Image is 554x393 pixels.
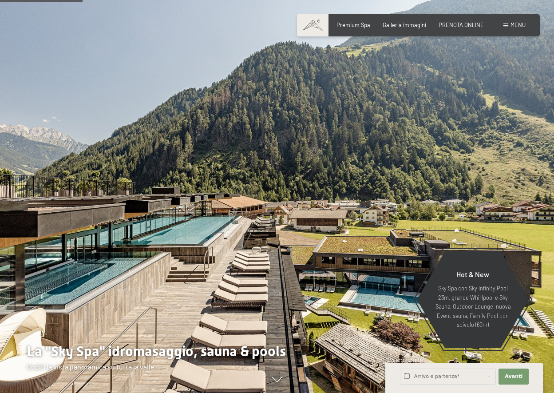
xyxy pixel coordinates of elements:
[510,21,526,28] span: Menu
[416,251,529,349] a: Hot & New Sky Spa con Sky infinity Pool 23m, grande Whirlpool e Sky Sauna, Outdoor Lounge, nuova ...
[383,21,426,28] a: Galleria immagini
[439,21,484,28] a: PRENOTA ONLINE
[336,21,370,28] a: Premium Spa
[434,284,511,329] p: Sky Spa con Sky infinity Pool 23m, grande Whirlpool e Sky Sauna, Outdoor Lounge, nuova Event saun...
[499,369,529,385] button: Avanti
[505,373,522,380] span: Avanti
[456,270,489,278] span: Hot & New
[385,357,422,363] span: Richiesta express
